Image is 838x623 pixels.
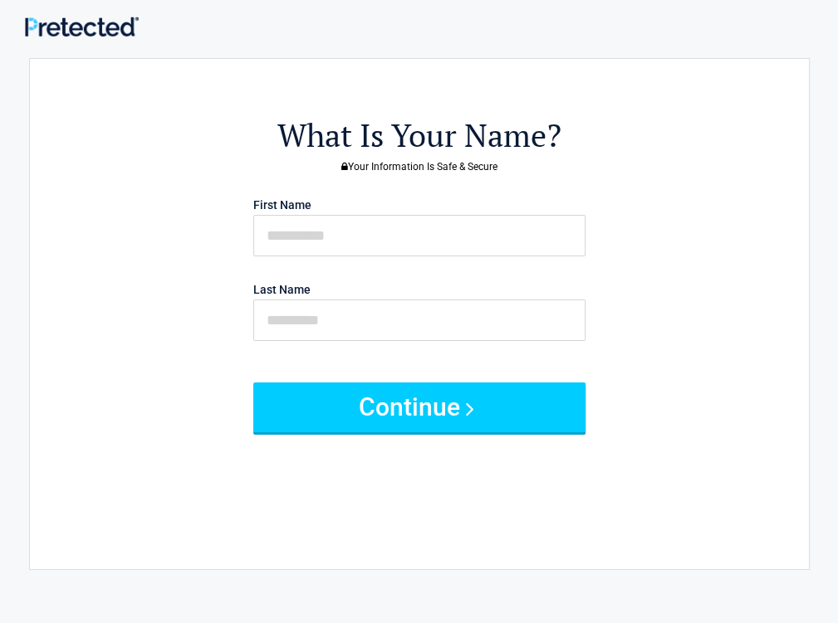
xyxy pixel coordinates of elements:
h3: Your Information Is Safe & Secure [121,162,718,172]
label: Last Name [253,284,311,295]
img: Main Logo [25,17,139,37]
button: Continue [253,382,586,432]
h2: What Is Your Name? [121,114,718,157]
label: First Name [253,199,311,211]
